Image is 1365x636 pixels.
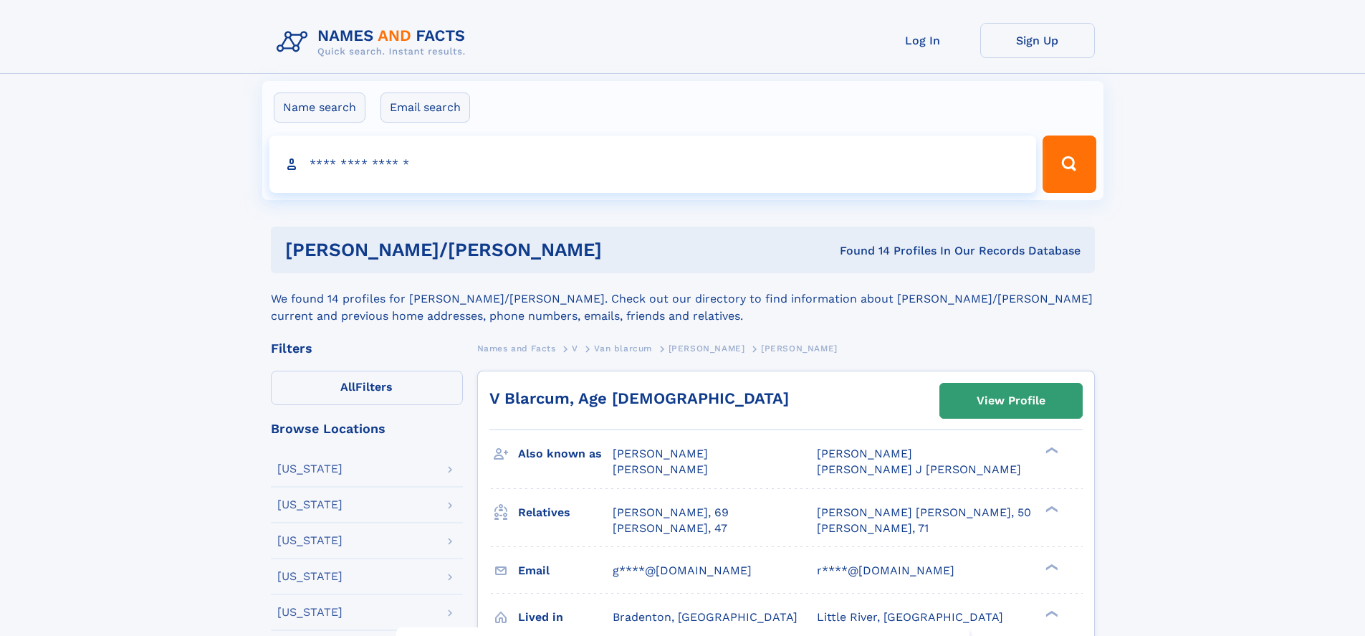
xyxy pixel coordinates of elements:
[271,342,463,355] div: Filters
[269,136,1037,193] input: search input
[518,605,613,630] h3: Lived in
[572,339,578,357] a: V
[613,462,708,476] span: [PERSON_NAME]
[340,380,355,394] span: All
[669,343,745,353] span: [PERSON_NAME]
[613,447,708,460] span: [PERSON_NAME]
[980,23,1095,58] a: Sign Up
[572,343,578,353] span: V
[817,610,1003,624] span: Little River, [GEOGRAPHIC_DATA]
[817,447,912,460] span: [PERSON_NAME]
[817,521,929,536] a: [PERSON_NAME], 71
[940,384,1082,418] a: View Profile
[613,505,729,521] a: [PERSON_NAME], 69
[817,462,1021,476] span: [PERSON_NAME] J [PERSON_NAME]
[669,339,745,357] a: [PERSON_NAME]
[817,505,1031,521] a: [PERSON_NAME] [PERSON_NAME], 50
[271,273,1095,325] div: We found 14 profiles for [PERSON_NAME]/[PERSON_NAME]. Check out our directory to find information...
[277,535,343,546] div: [US_STATE]
[866,23,980,58] a: Log In
[594,339,652,357] a: Van blarcum
[271,23,477,62] img: Logo Names and Facts
[1043,136,1096,193] button: Search Button
[721,243,1081,259] div: Found 14 Profiles In Our Records Database
[1042,609,1059,618] div: ❯
[277,571,343,582] div: [US_STATE]
[380,92,470,123] label: Email search
[594,343,652,353] span: Van blarcum
[1042,562,1059,571] div: ❯
[613,610,798,624] span: Bradenton, [GEOGRAPHIC_DATA]
[518,442,613,466] h3: Also known as
[271,422,463,435] div: Browse Locations
[271,371,463,405] label: Filters
[613,521,727,536] a: [PERSON_NAME], 47
[274,92,365,123] label: Name search
[277,499,343,511] div: [US_STATE]
[277,463,343,475] div: [US_STATE]
[518,559,613,583] h3: Email
[1042,504,1059,513] div: ❯
[285,241,721,259] h1: [PERSON_NAME]/[PERSON_NAME]
[1042,446,1059,455] div: ❯
[977,384,1045,417] div: View Profile
[761,343,838,353] span: [PERSON_NAME]
[277,607,343,618] div: [US_STATE]
[477,339,556,357] a: Names and Facts
[489,389,789,407] a: V Blarcum, Age [DEMOGRAPHIC_DATA]
[518,500,613,525] h3: Relatives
